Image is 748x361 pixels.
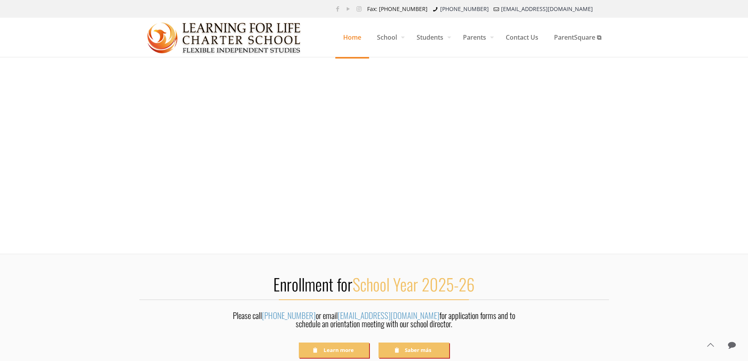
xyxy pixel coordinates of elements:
span: Home [335,26,369,49]
a: Back to top icon [702,337,719,353]
a: Contact Us [498,18,546,57]
span: ParentSquare ⧉ [546,26,609,49]
span: Students [409,26,455,49]
a: Home [335,18,369,57]
a: [EMAIL_ADDRESS][DOMAIN_NAME] [501,5,593,13]
span: School Year 2025-26 [353,272,475,296]
h2: Enrollment for [139,274,609,294]
span: School [369,26,409,49]
a: Instagram icon [355,5,363,13]
span: Contact Us [498,26,546,49]
a: YouTube icon [344,5,353,13]
a: Parents [455,18,498,57]
a: Facebook icon [334,5,342,13]
a: [PHONE_NUMBER] [440,5,489,13]
img: Home [147,18,302,57]
a: Saber más [379,343,449,358]
a: Learn more [299,343,369,358]
span: Parents [455,26,498,49]
a: [EMAIL_ADDRESS][DOMAIN_NAME] [338,309,439,321]
a: [PHONE_NUMBER] [262,309,316,321]
a: ParentSquare ⧉ [546,18,609,57]
i: mail [493,5,501,13]
a: Students [409,18,455,57]
i: phone [432,5,439,13]
a: Learning for Life Charter School [147,18,302,57]
div: Please call or email for application forms and to schedule an orientation meeting with our school... [225,311,524,332]
a: School [369,18,409,57]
